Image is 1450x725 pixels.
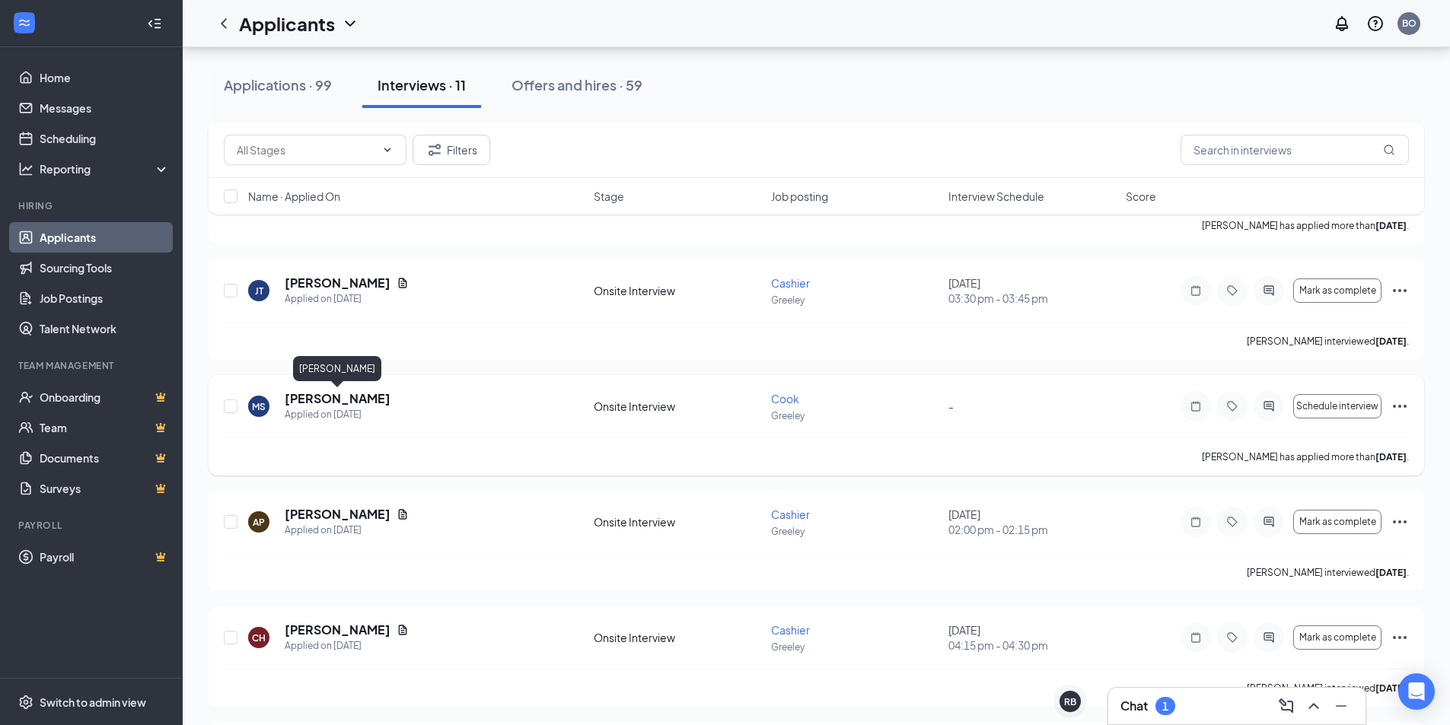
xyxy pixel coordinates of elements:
[1260,631,1278,644] svg: ActiveChat
[215,14,233,33] a: ChevronLeft
[1391,397,1409,415] svg: Ellipses
[948,507,1117,537] div: [DATE]
[1293,625,1381,650] button: Mark as complete
[397,277,409,289] svg: Document
[285,622,390,638] h5: [PERSON_NAME]
[771,623,810,637] span: Cashier
[237,142,375,158] input: All Stages
[1402,17,1417,30] div: BO
[1383,144,1395,156] svg: MagnifyingGlass
[253,516,265,529] div: AP
[948,189,1044,204] span: Interview Schedule
[224,75,332,94] div: Applications · 99
[40,313,170,344] a: Talent Network
[40,283,170,313] a: Job Postings
[1296,401,1378,412] span: Schedule interview
[511,75,642,94] div: Offers and hires · 59
[1329,694,1353,718] button: Minimize
[1277,697,1295,715] svg: ComposeMessage
[594,283,762,298] div: Onsite Interview
[285,291,409,307] div: Applied on [DATE]
[1333,14,1351,33] svg: Notifications
[948,522,1117,537] span: 02:00 pm - 02:15 pm
[1187,631,1205,644] svg: Note
[1398,673,1435,710] div: Open Intercom Messenger
[252,400,266,413] div: MS
[1223,400,1241,412] svg: Tag
[40,443,170,473] a: DocumentsCrown
[1064,695,1076,708] div: RB
[18,161,33,176] svg: Analysis
[1293,394,1381,418] button: Schedule interview
[18,359,167,372] div: Team Management
[594,514,762,529] div: Onsite Interview
[40,542,170,572] a: PayrollCrown
[1260,400,1278,412] svg: ActiveChat
[771,409,939,422] p: Greeley
[1120,698,1148,714] h3: Chat
[40,93,170,123] a: Messages
[1299,632,1376,643] span: Mark as complete
[1299,285,1376,296] span: Mark as complete
[285,506,390,523] h5: [PERSON_NAME]
[948,399,954,413] span: -
[1305,697,1323,715] svg: ChevronUp
[40,695,146,710] div: Switch to admin view
[1260,285,1278,297] svg: ActiveChat
[1274,694,1299,718] button: ComposeMessage
[40,253,170,283] a: Sourcing Tools
[18,519,167,532] div: Payroll
[239,11,335,37] h1: Applicants
[40,473,170,504] a: SurveysCrown
[378,75,466,94] div: Interviews · 11
[285,275,390,291] h5: [PERSON_NAME]
[1247,566,1409,579] p: [PERSON_NAME] interviewed .
[40,382,170,412] a: OnboardingCrown
[255,285,263,297] div: JT
[17,15,32,30] svg: WorkstreamLogo
[1223,516,1241,528] svg: Tag
[1332,697,1350,715] svg: Minimize
[771,507,810,521] span: Cashier
[1181,135,1409,165] input: Search in interviews
[948,291,1117,306] span: 03:30 pm - 03:45 pm
[1187,516,1205,528] svg: Note
[594,399,762,414] div: Onsite Interview
[1391,281,1409,300] svg: Ellipses
[948,622,1117,653] div: [DATE]
[1302,694,1326,718] button: ChevronUp
[40,412,170,443] a: TeamCrown
[18,199,167,212] div: Hiring
[252,631,266,644] div: CH
[1187,285,1205,297] svg: Note
[293,356,381,381] div: [PERSON_NAME]
[1299,517,1376,527] span: Mark as complete
[1223,285,1241,297] svg: Tag
[1366,14,1385,33] svg: QuestionInfo
[1247,335,1409,348] p: [PERSON_NAME] interviewed .
[248,189,340,204] span: Name · Applied On
[1223,631,1241,644] svg: Tag
[381,144,394,156] svg: ChevronDown
[425,141,444,159] svg: Filter
[1293,510,1381,534] button: Mark as complete
[285,407,390,422] div: Applied on [DATE]
[1162,700,1168,713] div: 1
[341,14,359,33] svg: ChevronDown
[948,275,1117,306] div: [DATE]
[1187,400,1205,412] svg: Note
[1126,189,1156,204] span: Score
[285,638,409,653] div: Applied on [DATE]
[1247,682,1409,695] p: [PERSON_NAME] interviewed .
[1391,628,1409,647] svg: Ellipses
[397,508,409,520] svg: Document
[18,695,33,710] svg: Settings
[771,641,939,653] p: Greeley
[40,161,170,176] div: Reporting
[1375,567,1407,578] b: [DATE]
[397,624,409,636] svg: Document
[771,392,799,405] span: Cook
[40,62,170,93] a: Home
[771,525,939,538] p: Greeley
[147,16,162,31] svg: Collapse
